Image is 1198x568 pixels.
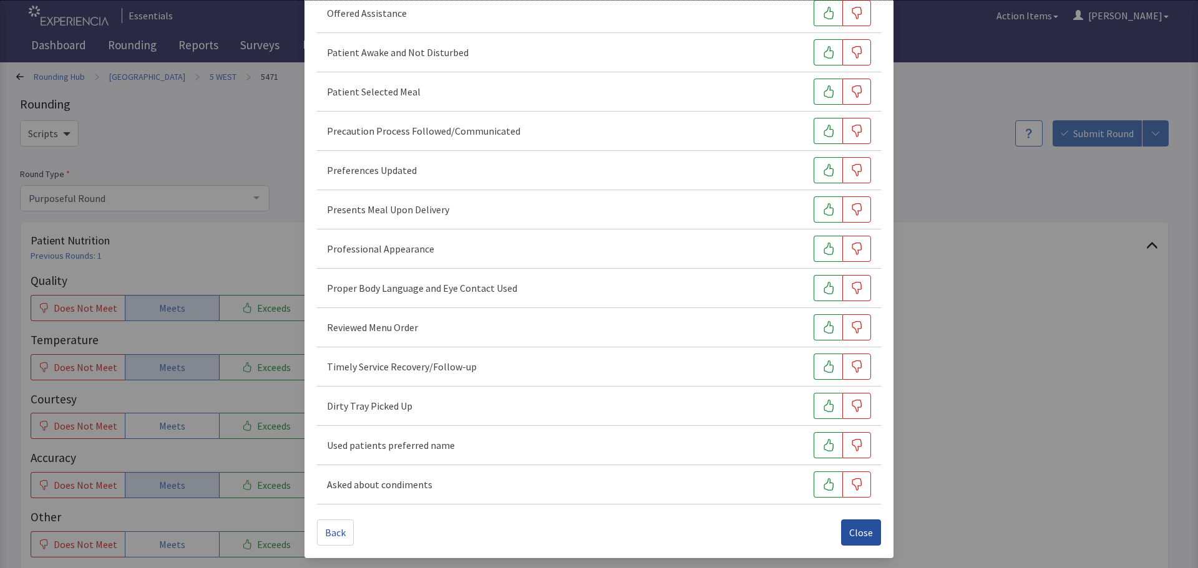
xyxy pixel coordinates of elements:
[327,6,407,21] p: Offered Assistance
[327,241,434,256] p: Professional Appearance
[327,123,520,138] p: Precaution Process Followed/Communicated
[327,202,449,217] p: Presents Meal Upon Delivery
[327,84,421,99] p: Patient Selected Meal
[327,438,455,453] p: Used patients preferred name
[327,320,418,335] p: Reviewed Menu Order
[327,359,477,374] p: Timely Service Recovery/Follow-up
[317,519,354,546] button: Back
[327,477,432,492] p: Asked about condiments
[841,519,881,546] button: Close
[849,525,873,540] span: Close
[327,281,517,296] p: Proper Body Language and Eye Contact Used
[327,45,469,60] p: Patient Awake and Not Disturbed
[327,163,417,178] p: Preferences Updated
[327,398,412,413] p: Dirty Tray Picked Up
[325,525,346,540] span: Back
